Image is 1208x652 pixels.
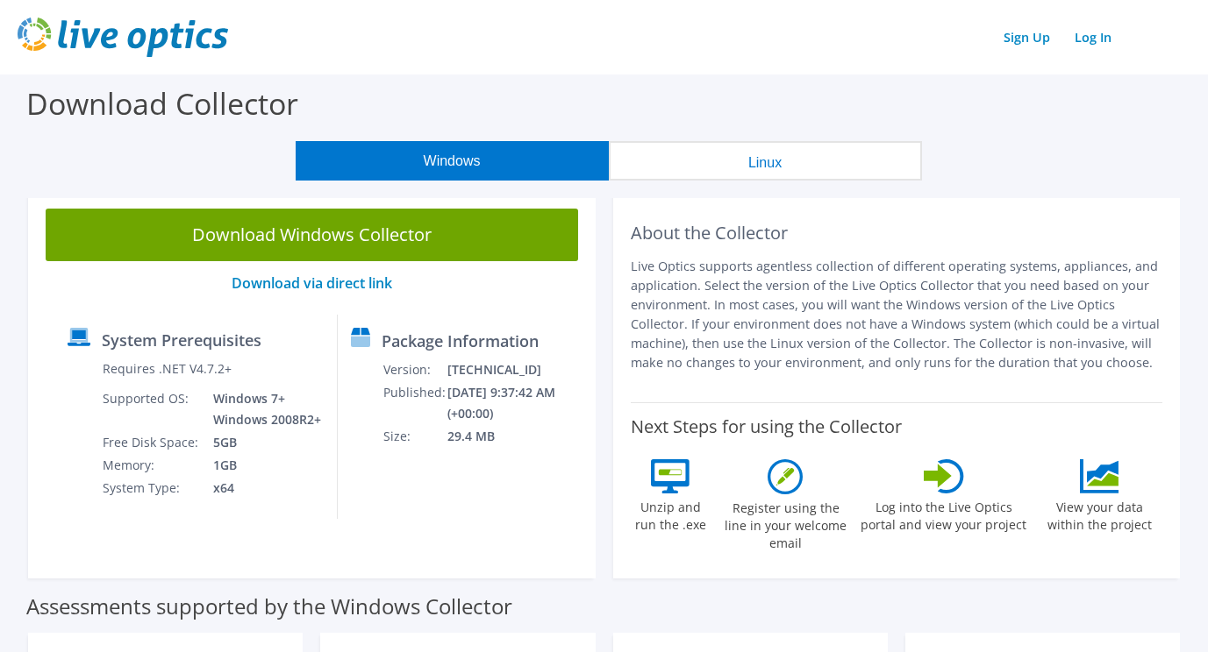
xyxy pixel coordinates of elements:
a: Download Windows Collector [46,209,578,261]
label: Next Steps for using the Collector [631,416,902,437]
td: System Type: [102,477,200,500]
label: System Prerequisites [102,331,261,349]
td: [TECHNICAL_ID] [447,358,588,381]
td: Memory: [102,454,200,477]
td: Published: [382,381,447,425]
label: View your data within the project [1036,493,1162,534]
td: 5GB [200,431,323,454]
label: Requires .NET V4.7.2+ [103,360,232,378]
td: Supported OS: [102,387,200,431]
a: Log In [1066,25,1120,50]
td: 1GB [200,454,323,477]
label: Assessments supported by the Windows Collector [26,598,512,615]
h2: About the Collector [631,223,1163,244]
label: Log into the Live Optics portal and view your project [861,493,1028,534]
label: Unzip and run the .exe [631,493,711,534]
td: 29.4 MB [447,425,588,448]
a: Download via direct link [232,273,392,293]
td: Windows 7+ Windows 2008R2+ [200,387,323,431]
td: [DATE] 9:37:42 AM (+00:00) [447,381,588,425]
button: Windows [296,141,609,181]
td: x64 [200,477,323,500]
td: Size: [382,425,447,448]
label: Register using the line in your welcome email [720,494,852,552]
a: Sign Up [995,25,1059,50]
button: Linux [609,141,922,181]
label: Package Information [382,332,539,350]
td: Free Disk Space: [102,431,200,454]
p: Live Optics supports agentless collection of different operating systems, appliances, and applica... [631,257,1163,372]
label: Download Collector [26,83,298,124]
td: Version: [382,358,447,381]
img: live_optics_svg.svg [18,18,228,57]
